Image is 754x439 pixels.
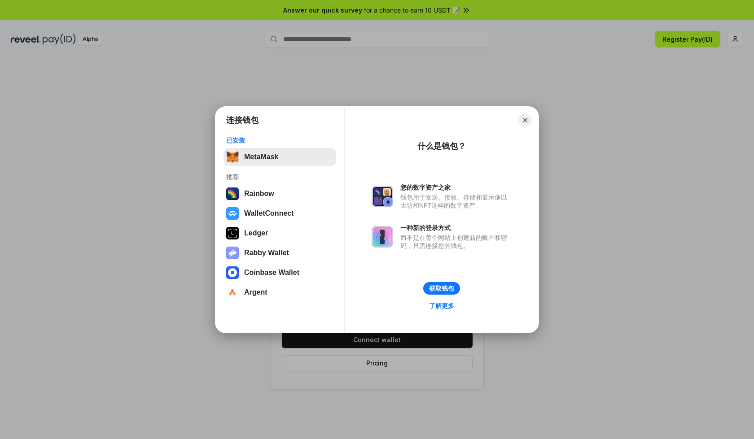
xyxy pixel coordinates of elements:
[244,229,268,237] div: Ledger
[400,234,512,250] div: 而不是在每个网站上创建新的账户和密码，只需连接您的钱包。
[226,115,259,126] h1: 连接钱包
[372,186,393,207] img: svg+xml,%3Csvg%20xmlns%3D%22http%3A%2F%2Fwww.w3.org%2F2000%2Fsvg%22%20fill%3D%22none%22%20viewBox...
[244,153,278,161] div: MetaMask
[519,114,531,126] button: Close
[429,302,454,310] div: 了解更多
[226,187,239,200] img: svg+xml,%3Csvg%20width%3D%22120%22%20height%3D%22120%22%20viewBox%3D%220%200%20120%20120%22%20fil...
[372,226,393,248] img: svg+xml,%3Csvg%20xmlns%3D%22http%3A%2F%2Fwww.w3.org%2F2000%2Fsvg%22%20fill%3D%22none%22%20viewBox...
[226,173,333,181] div: 推荐
[224,224,336,242] button: Ledger
[226,266,239,279] img: svg+xml,%3Csvg%20width%3D%2228%22%20height%3D%2228%22%20viewBox%3D%220%200%2028%2028%22%20fill%3D...
[244,288,267,296] div: Argent
[224,283,336,301] button: Argent
[224,264,336,282] button: Coinbase Wallet
[244,249,289,257] div: Rabby Wallet
[417,141,466,152] div: 什么是钱包？
[423,282,460,295] button: 获取钱包
[226,247,239,259] img: svg+xml,%3Csvg%20xmlns%3D%22http%3A%2F%2Fwww.w3.org%2F2000%2Fsvg%22%20fill%3D%22none%22%20viewBox...
[224,244,336,262] button: Rabby Wallet
[244,209,294,217] div: WalletConnect
[244,190,274,198] div: Rainbow
[226,286,239,299] img: svg+xml,%3Csvg%20width%3D%2228%22%20height%3D%2228%22%20viewBox%3D%220%200%2028%2028%22%20fill%3D...
[224,204,336,222] button: WalletConnect
[400,224,512,232] div: 一种新的登录方式
[226,227,239,239] img: svg+xml,%3Csvg%20xmlns%3D%22http%3A%2F%2Fwww.w3.org%2F2000%2Fsvg%22%20width%3D%2228%22%20height%3...
[224,185,336,203] button: Rainbow
[424,300,460,312] a: 了解更多
[244,269,299,277] div: Coinbase Wallet
[226,151,239,163] img: svg+xml,%3Csvg%20fill%3D%22none%22%20height%3D%2233%22%20viewBox%3D%220%200%2035%2033%22%20width%...
[224,148,336,166] button: MetaMask
[226,136,333,144] div: 已安装
[400,183,512,191] div: 您的数字资产之家
[226,207,239,220] img: svg+xml,%3Csvg%20width%3D%2228%22%20height%3D%2228%22%20viewBox%3D%220%200%2028%2028%22%20fill%3D...
[429,284,454,292] div: 获取钱包
[400,193,512,209] div: 钱包用于发送、接收、存储和显示像以太坊和NFT这样的数字资产。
